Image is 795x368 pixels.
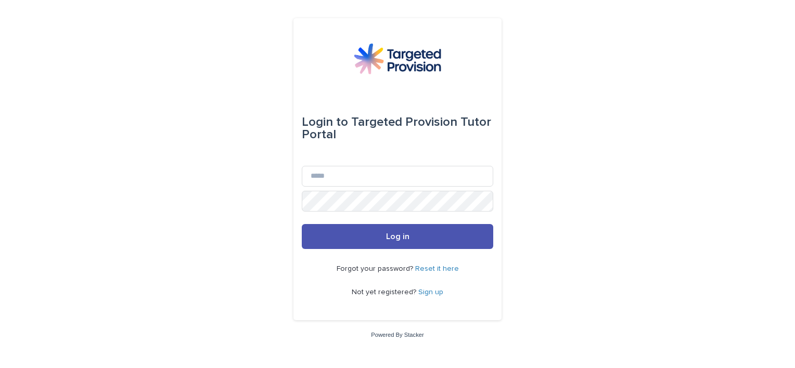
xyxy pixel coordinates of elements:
[337,265,415,272] span: Forgot your password?
[302,108,493,149] div: Targeted Provision Tutor Portal
[302,224,493,249] button: Log in
[352,288,418,296] span: Not yet registered?
[415,265,459,272] a: Reset it here
[354,43,441,74] img: M5nRWzHhSzIhMunXDL62
[386,232,409,241] span: Log in
[371,332,424,338] a: Powered By Stacker
[302,116,348,128] span: Login to
[418,288,443,296] a: Sign up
